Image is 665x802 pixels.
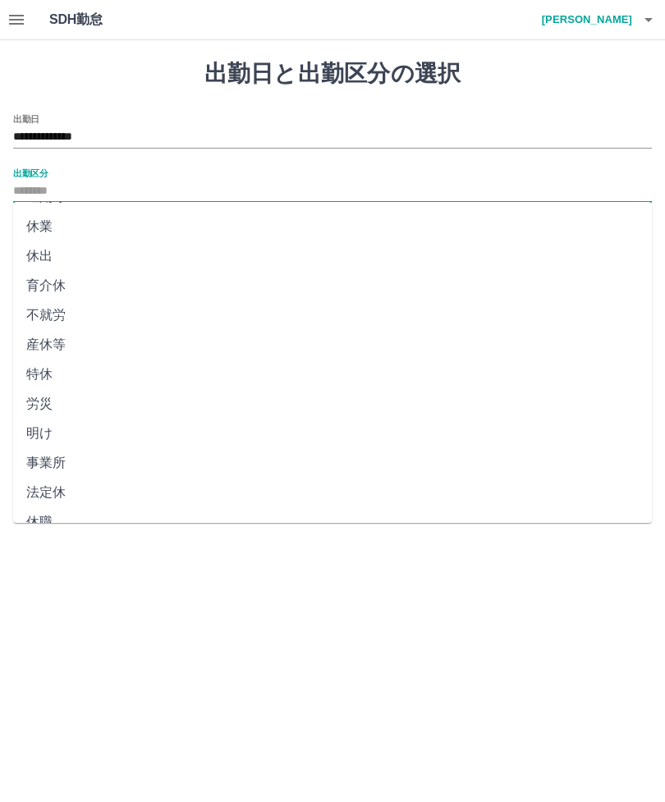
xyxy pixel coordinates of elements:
[13,60,652,88] h1: 出勤日と出勤区分の選択
[13,212,652,241] li: 休業
[13,360,652,389] li: 特休
[13,389,652,419] li: 労災
[13,271,652,300] li: 育介休
[13,448,652,478] li: 事業所
[13,167,48,179] label: 出勤区分
[13,300,652,330] li: 不就労
[13,507,652,537] li: 休職
[13,112,39,125] label: 出勤日
[13,478,652,507] li: 法定休
[13,241,652,271] li: 休出
[13,419,652,448] li: 明け
[13,330,652,360] li: 産休等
